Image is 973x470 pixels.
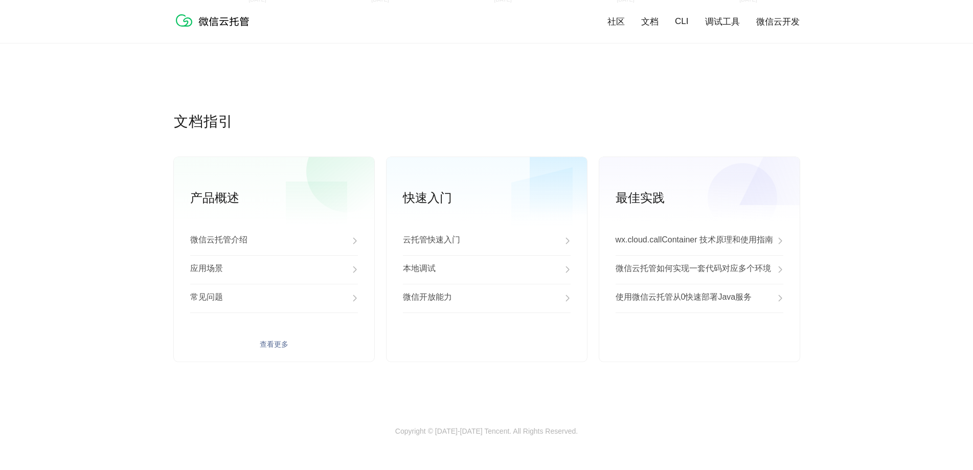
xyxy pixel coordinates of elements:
[190,340,358,349] a: 查看更多
[616,292,752,304] p: 使用微信云托管从0快速部署Java服务
[403,284,571,312] a: 微信开放能力
[675,16,688,27] a: CLI
[616,263,771,276] p: 微信云托管如何实现一套代码对应多个环境
[607,16,625,28] a: 社区
[403,292,452,304] p: 微信开放能力
[190,235,247,247] p: 微信云托管介绍
[190,190,374,206] p: 产品概述
[190,284,358,312] a: 常见问题
[616,255,783,284] a: 微信云托管如何实现一套代码对应多个环境
[190,227,358,255] a: 微信云托管介绍
[395,427,578,437] p: Copyright © [DATE]-[DATE] Tencent. All Rights Reserved.
[174,112,800,132] p: 文档指引
[403,263,436,276] p: 本地调试
[190,263,223,276] p: 应用场景
[641,16,659,28] a: 文档
[403,227,571,255] a: 云托管快速入门
[403,190,587,206] p: 快速入门
[403,235,460,247] p: 云托管快速入门
[756,16,800,28] a: 微信云开发
[616,235,774,247] p: wx.cloud.callContainer 技术原理和使用指南
[403,255,571,284] a: 本地调试
[705,16,740,28] a: 调试工具
[190,292,223,304] p: 常见问题
[403,340,571,349] a: 查看更多
[616,227,783,255] a: wx.cloud.callContainer 技术原理和使用指南
[174,10,256,31] img: 微信云托管
[616,190,800,206] p: 最佳实践
[616,340,783,349] a: 查看更多
[616,284,783,312] a: 使用微信云托管从0快速部署Java服务
[174,24,256,32] a: 微信云托管
[190,255,358,284] a: 应用场景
